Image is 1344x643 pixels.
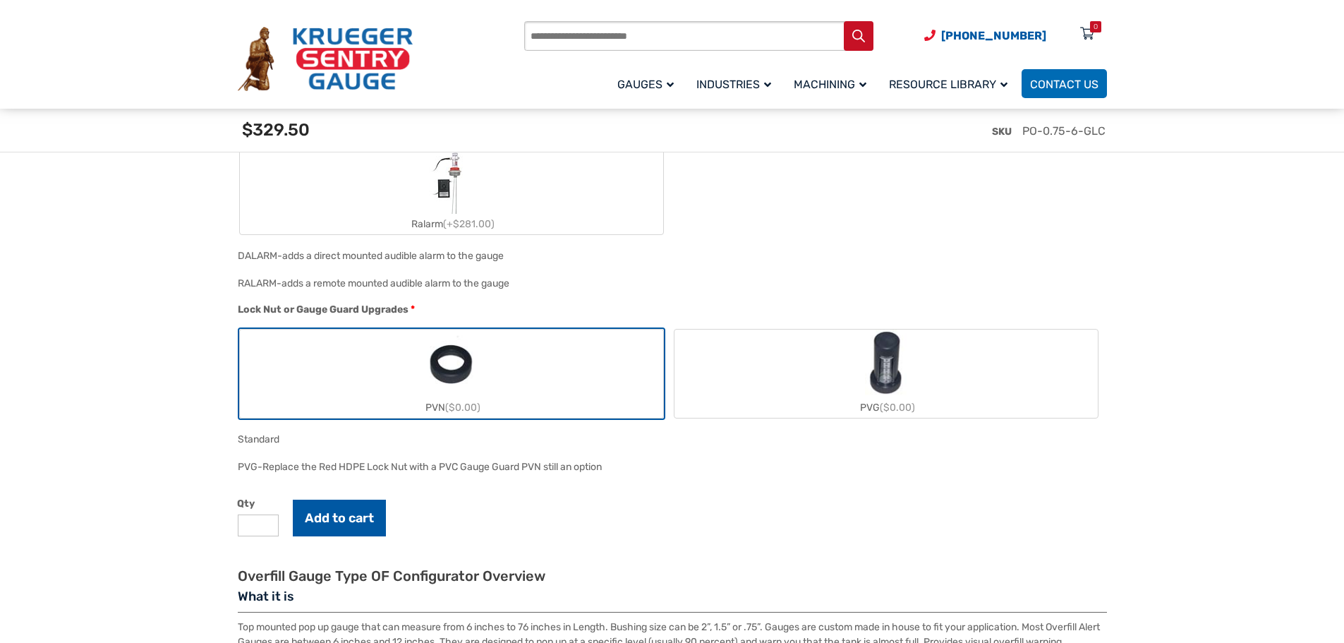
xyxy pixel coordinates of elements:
[880,402,915,414] span: ($0.00)
[445,402,480,414] span: ($0.00)
[240,214,663,234] div: Ralarm
[238,277,281,289] span: RALARM-
[281,277,509,289] div: adds a remote mounted audible alarm to the gauge
[443,218,495,230] span: (+$281.00)
[794,78,866,91] span: Machining
[262,461,602,473] div: Replace the Red HDPE Lock Nut with a PVC Gauge Guard PVN still an option
[674,397,1098,418] div: PVG
[238,250,282,262] span: DALARM-
[688,67,785,100] a: Industries
[1030,78,1098,91] span: Contact Us
[924,27,1046,44] a: Phone Number (920) 434-8860
[1022,124,1106,138] span: PO-0.75-6-GLC
[238,304,408,316] span: Lock Nut or Gauge Guard Upgrades
[240,397,663,418] div: PVN
[293,500,386,536] button: Add to cart
[238,567,1107,585] h2: Overfill Gauge Type OF Configurator Overview
[238,515,279,536] input: Product quantity
[1094,21,1098,32] div: 0
[696,78,771,91] span: Industries
[992,126,1012,138] span: SKU
[240,150,663,234] label: Ralarm
[238,461,262,473] span: PVG-
[941,29,1046,42] span: [PHONE_NUMBER]
[674,330,1098,418] label: PVG
[282,250,504,262] div: adds a direct mounted audible alarm to the gauge
[880,67,1022,100] a: Resource Library
[238,433,279,445] span: Standard
[617,78,674,91] span: Gauges
[238,27,413,92] img: Krueger Sentry Gauge
[785,67,880,100] a: Machining
[609,67,688,100] a: Gauges
[238,589,1107,613] h3: What it is
[889,78,1007,91] span: Resource Library
[411,302,415,317] abbr: required
[1022,69,1107,98] a: Contact Us
[240,330,663,418] label: PVN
